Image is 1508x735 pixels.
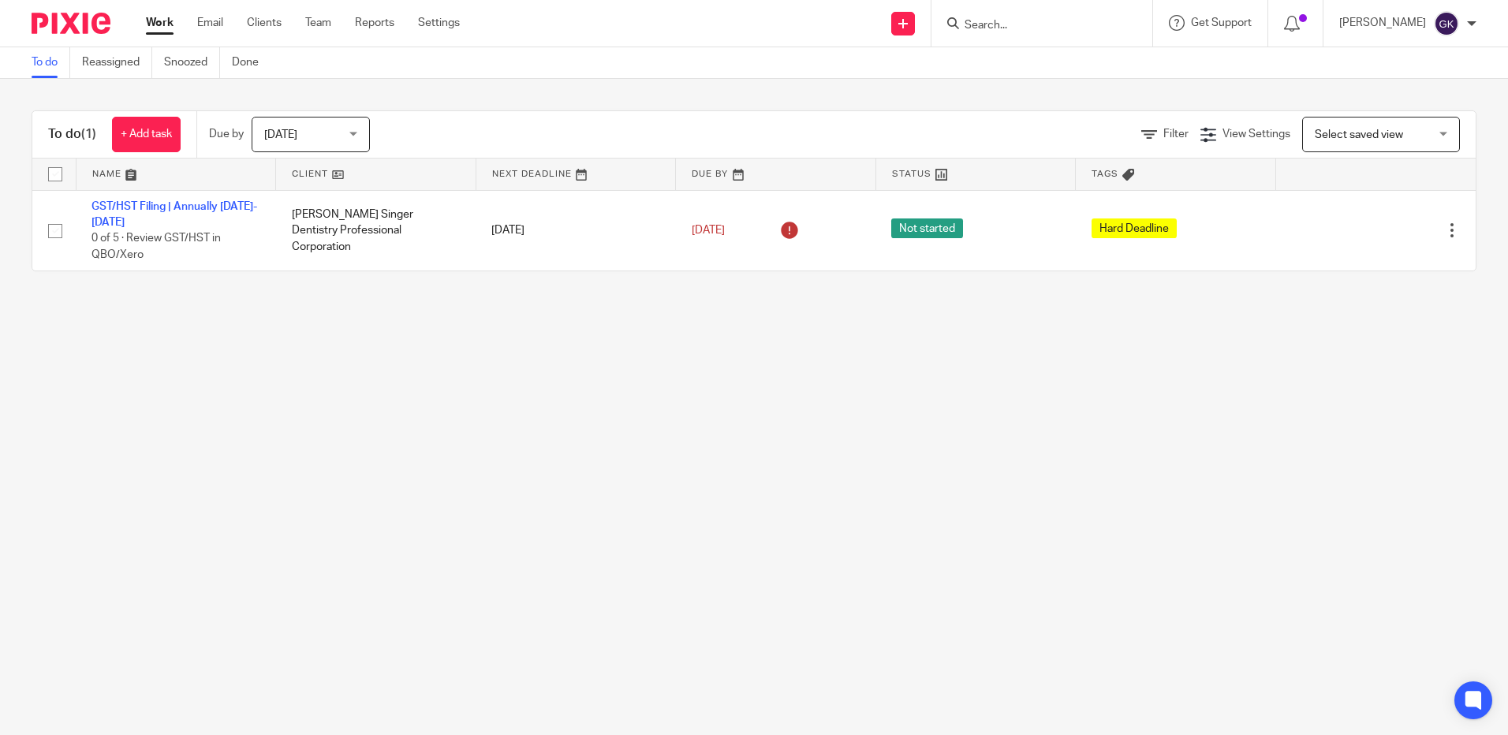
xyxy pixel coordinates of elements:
td: [PERSON_NAME] Singer Dentistry Professional Corporation [276,190,476,270]
span: Tags [1092,170,1118,178]
p: [PERSON_NAME] [1339,15,1426,31]
a: + Add task [112,117,181,152]
input: Search [963,19,1105,33]
span: [DATE] [692,225,725,236]
td: [DATE] [476,190,676,270]
span: (1) [81,128,96,140]
a: Work [146,15,174,31]
a: Done [232,47,271,78]
span: Not started [891,218,963,238]
a: Reports [355,15,394,31]
a: Settings [418,15,460,31]
span: Get Support [1191,17,1252,28]
a: Snoozed [164,47,220,78]
h1: To do [48,126,96,143]
a: Clients [247,15,282,31]
a: To do [32,47,70,78]
img: svg%3E [1434,11,1459,36]
img: Pixie [32,13,110,34]
a: GST/HST Filing | Annually [DATE]- [DATE] [91,201,257,228]
p: Due by [209,126,244,142]
span: 0 of 5 · Review GST/HST in QBO/Xero [91,233,221,260]
a: Email [197,15,223,31]
span: [DATE] [264,129,297,140]
span: Select saved view [1315,129,1403,140]
a: Reassigned [82,47,152,78]
a: Team [305,15,331,31]
span: Filter [1163,129,1189,140]
span: View Settings [1222,129,1290,140]
span: Hard Deadline [1092,218,1177,238]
